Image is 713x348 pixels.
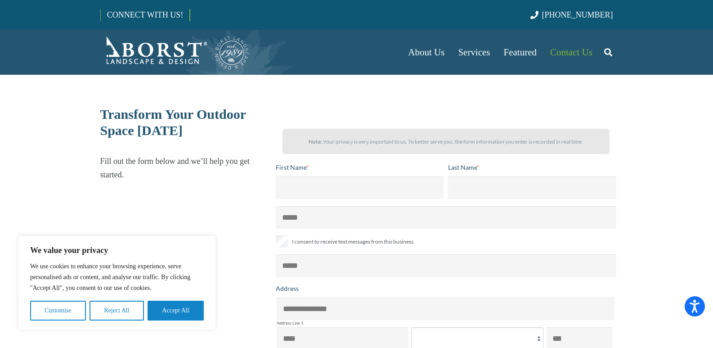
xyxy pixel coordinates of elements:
[276,235,288,248] input: I consent to receive text messages from this business.
[530,10,613,19] a: [PHONE_NUMBER]
[599,41,617,63] a: Search
[30,301,86,321] button: Customise
[543,30,599,75] a: Contact Us
[451,30,497,75] a: Services
[401,30,451,75] a: About Us
[276,285,299,292] span: Address
[458,47,490,58] span: Services
[30,245,204,256] p: We value your privacy
[504,47,537,58] span: Featured
[292,236,415,247] span: I consent to receive text messages from this business.
[497,30,543,75] a: Featured
[277,321,614,325] label: Address Line 1
[276,163,306,171] span: First Name
[30,261,204,294] p: We use cookies to enhance your browsing experience, serve personalised ads or content, and analys...
[542,10,613,19] span: [PHONE_NUMBER]
[408,47,444,58] span: About Us
[101,4,189,26] a: CONNECT WITH US!
[448,176,616,199] input: Last Name*
[100,107,246,138] span: Transform Your Outdoor Space [DATE]
[148,301,204,321] button: Accept All
[100,34,250,70] a: Borst-Logo
[448,163,477,171] span: Last Name
[90,301,144,321] button: Reject All
[291,135,601,149] p: Your privacy is very important to us. To better serve you, the form information you enter is reco...
[100,154,268,181] p: Fill out the form below and we’ll help you get started.
[309,138,322,145] strong: Note:
[550,47,592,58] span: Contact Us
[276,176,444,199] input: First Name*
